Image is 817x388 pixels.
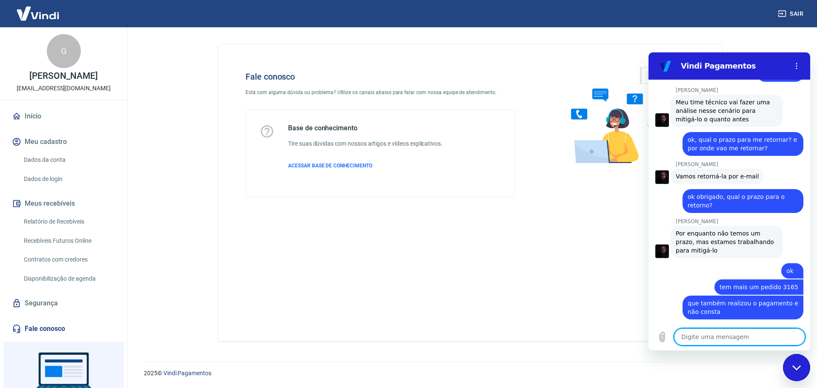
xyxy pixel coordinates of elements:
[20,170,117,188] a: Dados de login
[20,251,117,268] a: Contratos com credores
[10,132,117,151] button: Meu cadastro
[554,58,683,172] img: Fale conosco
[10,0,66,26] img: Vindi
[29,72,97,80] p: [PERSON_NAME]
[783,354,810,381] iframe: Botão para abrir a janela de mensagens, conversa em andamento
[20,151,117,169] a: Dados da conta
[776,6,807,22] button: Sair
[288,163,372,169] span: ACESSAR BASE DE CONHECIMENTO
[288,139,443,148] h6: Tire suas dúvidas com nossos artigos e vídeos explicativos.
[288,162,443,170] a: ACESSAR BASE DE CONHECIMENTO
[648,52,810,351] iframe: Janela de mensagens
[10,107,117,126] a: Início
[163,370,211,377] a: Vindi Pagamentos
[20,213,117,230] a: Relatório de Recebíveis
[246,89,515,96] p: Está com alguma dúvida ou problema? Utilize os canais abaixo para falar com nossa equipe de atend...
[10,294,117,313] a: Segurança
[144,369,797,378] p: 2025 ©
[20,232,117,250] a: Recebíveis Futuros Online
[47,34,81,68] div: G
[288,124,443,132] h5: Base de conhecimento
[17,84,111,93] p: [EMAIL_ADDRESS][DOMAIN_NAME]
[10,194,117,213] button: Meus recebíveis
[246,72,515,82] h4: Fale conosco
[10,319,117,338] a: Fale conosco
[20,270,117,287] a: Disponibilização de agenda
